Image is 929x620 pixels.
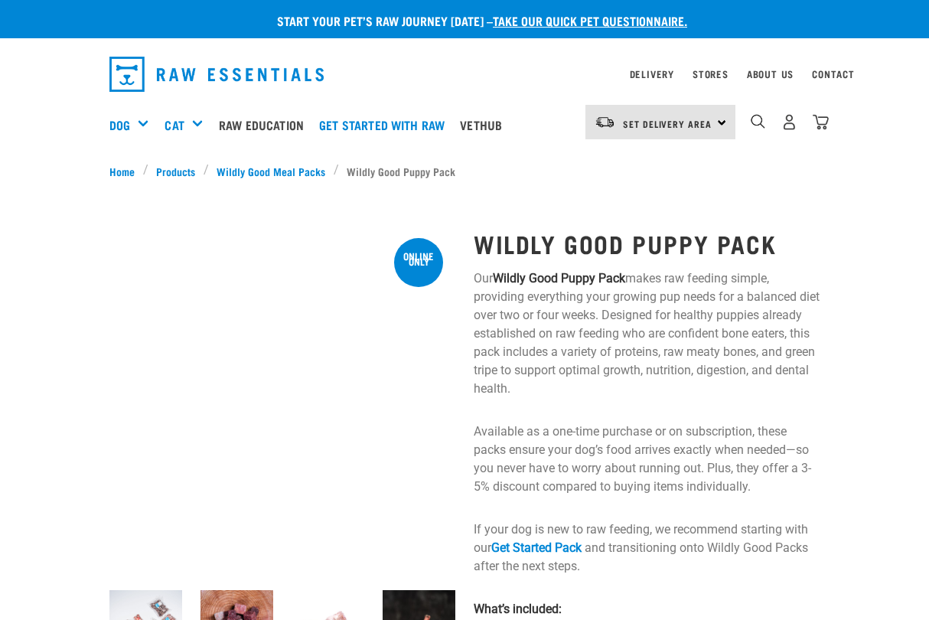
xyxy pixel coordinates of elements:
h1: Wildly Good Puppy Pack [474,230,820,257]
a: Get started with Raw [315,94,456,155]
img: home-icon-1@2x.png [751,114,765,129]
a: Home [109,163,143,179]
a: Products [148,163,204,179]
a: Get Started Pack [491,540,582,555]
img: van-moving.png [595,116,615,129]
a: Vethub [456,94,513,155]
a: Delivery [630,71,674,77]
a: Wildly Good Meal Packs [209,163,334,179]
a: Stores [693,71,729,77]
img: Puppy 0 2sec [109,229,455,575]
img: home-icon@2x.png [813,114,829,130]
strong: What’s included: [474,602,562,616]
a: Dog [109,116,130,134]
nav: dropdown navigation [97,51,832,98]
strong: Wildly Good Puppy Pack [493,271,625,286]
p: Our makes raw feeding simple, providing everything your growing pup needs for a balanced diet ove... [474,269,820,398]
a: Cat [165,116,184,134]
a: Contact [812,71,855,77]
a: take our quick pet questionnaire. [493,17,687,24]
nav: breadcrumbs [109,163,820,179]
img: user.png [781,114,797,130]
a: Raw Education [215,94,315,155]
img: Raw Essentials Logo [109,57,324,92]
p: If your dog is new to raw feeding, we recommend starting with our and transitioning onto Wildly G... [474,520,820,576]
p: Available as a one-time purchase or on subscription, these packs ensure your dog’s food arrives e... [474,423,820,496]
a: About Us [747,71,794,77]
span: Set Delivery Area [623,121,712,126]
